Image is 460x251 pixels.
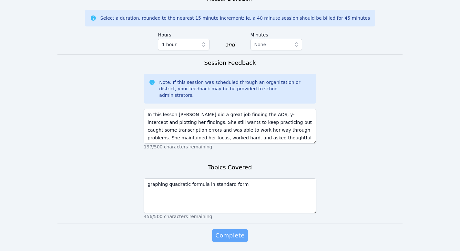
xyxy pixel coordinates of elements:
textarea: graphing quadratic formula in standard form [144,178,316,213]
button: None [250,39,302,50]
label: Hours [158,29,210,39]
button: 1 hour [158,39,210,50]
h3: Topics Covered [208,163,252,172]
h3: Session Feedback [204,58,256,67]
span: 1 hour [162,41,176,48]
span: None [254,42,266,47]
p: 197/500 characters remaining [144,144,316,150]
div: Note: If this session was scheduled through an organization or district, your feedback may be be ... [159,79,311,98]
button: Complete [212,229,248,242]
textarea: In this lesson [PERSON_NAME] did a great job finding the AOS, y-intercept and plotting her findin... [144,109,316,144]
p: 456/500 characters remaining [144,213,316,220]
label: Minutes [250,29,302,39]
div: and [225,41,235,49]
span: Complete [215,231,244,240]
div: Select a duration, rounded to the nearest 15 minute increment; ie, a 40 minute session should be ... [100,15,370,21]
